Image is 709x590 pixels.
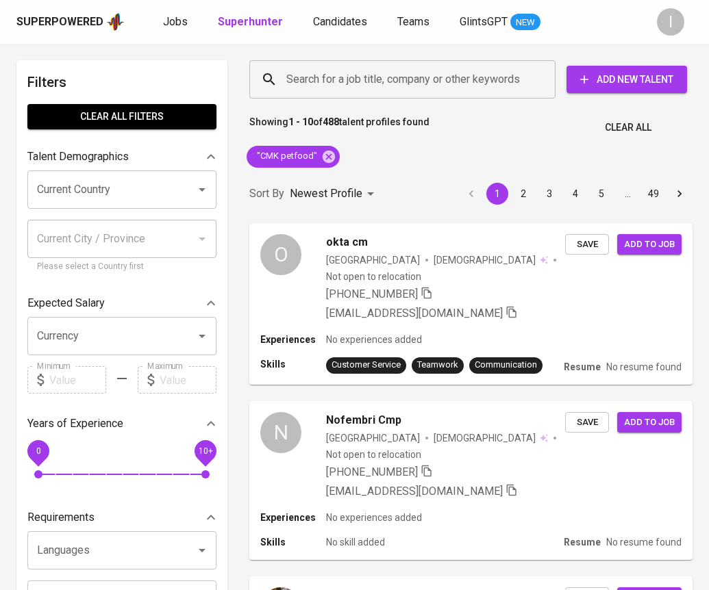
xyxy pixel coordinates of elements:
span: [EMAIL_ADDRESS][DOMAIN_NAME] [326,485,503,498]
p: No skill added [326,535,385,549]
span: Candidates [313,15,367,28]
span: Save [572,415,602,431]
div: Requirements [27,504,216,531]
span: okta cm [326,234,368,251]
p: Not open to relocation [326,448,421,461]
p: No resume found [606,360,682,374]
a: Candidates [313,14,370,31]
button: Clear All filters [27,104,216,129]
span: Jobs [163,15,188,28]
img: app logo [106,12,125,32]
p: Skills [260,357,326,371]
a: Teams [397,14,432,31]
p: Newest Profile [290,185,362,202]
h6: Filters [27,71,216,93]
a: Superhunter [218,14,286,31]
b: Superhunter [218,15,283,28]
span: Add to job [624,415,675,431]
div: O [260,234,301,275]
span: Teams [397,15,430,28]
p: Showing of talent profiles found [249,115,430,140]
div: Expected Salary [27,290,216,317]
button: Add to job [617,412,682,433]
button: Go to next page [669,183,691,205]
span: Clear All filters [38,108,206,125]
span: [EMAIL_ADDRESS][DOMAIN_NAME] [326,307,503,320]
span: "CMK petfood" [247,150,325,163]
p: Requirements [27,509,95,526]
p: Expected Salary [27,295,105,311]
b: 1 - 10 [288,116,313,127]
p: Talent Demographics [27,149,129,165]
div: "CMK petfood" [247,146,340,168]
p: Years of Experience [27,415,123,432]
button: Save [565,234,609,255]
div: … [617,187,638,201]
div: Customer Service [332,359,401,372]
button: Add New Talent [567,66,687,93]
div: Years of Experience [27,410,216,437]
p: No experiences added [326,333,422,346]
div: N [260,412,301,453]
span: [PHONE_NUMBER] [326,287,418,300]
span: GlintsGPT [460,15,508,28]
button: Open [192,541,212,560]
span: Add New Talent [577,71,676,88]
div: Superpowered [16,14,103,30]
a: Jobs [163,14,190,31]
span: [DEMOGRAPHIC_DATA] [434,253,538,267]
p: No resume found [606,535,682,549]
div: Communication [475,359,537,372]
p: Please select a Country first [37,260,207,274]
span: [DEMOGRAPHIC_DATA] [434,431,538,445]
nav: pagination navigation [458,183,693,205]
div: Newest Profile [290,181,379,207]
input: Value [49,366,106,394]
button: page 1 [486,183,508,205]
span: Nofembri Cmp [326,412,401,428]
p: Resume [564,360,601,374]
p: Not open to relocation [326,270,421,283]
button: Go to page 49 [643,183,664,205]
span: [PHONE_NUMBER] [326,465,418,478]
p: Sort By [249,185,284,202]
span: NEW [510,16,540,29]
button: Go to page 3 [538,183,560,205]
p: Experiences [260,511,326,524]
a: Ookta cm[GEOGRAPHIC_DATA][DEMOGRAPHIC_DATA] Not open to relocation[PHONE_NUMBER] [EMAIL_ADDRESS][... [249,223,693,385]
button: Go to page 2 [512,183,534,205]
span: 10+ [198,446,212,456]
button: Go to page 5 [590,183,612,205]
div: Talent Demographics [27,143,216,170]
span: 0 [36,446,40,456]
div: [GEOGRAPHIC_DATA] [326,253,420,267]
a: Superpoweredapp logo [16,12,125,32]
div: [GEOGRAPHIC_DATA] [326,431,420,445]
b: 488 [323,116,339,127]
input: Value [160,366,216,394]
button: Go to page 4 [564,183,586,205]
button: Clear All [599,115,657,140]
span: Add to job [624,237,675,253]
a: NNofembri Cmp[GEOGRAPHIC_DATA][DEMOGRAPHIC_DATA] Not open to relocation[PHONE_NUMBER] [EMAIL_ADDR... [249,401,693,560]
span: Clear All [605,119,651,136]
p: No experiences added [326,511,422,524]
button: Add to job [617,234,682,255]
p: Experiences [260,333,326,346]
button: Open [192,180,212,199]
div: I [657,8,684,36]
p: Resume [564,535,601,549]
p: Skills [260,535,326,549]
button: Save [565,412,609,433]
span: Save [572,237,602,253]
a: GlintsGPT NEW [460,14,540,31]
div: Teamwork [417,359,458,372]
button: Open [192,326,212,346]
